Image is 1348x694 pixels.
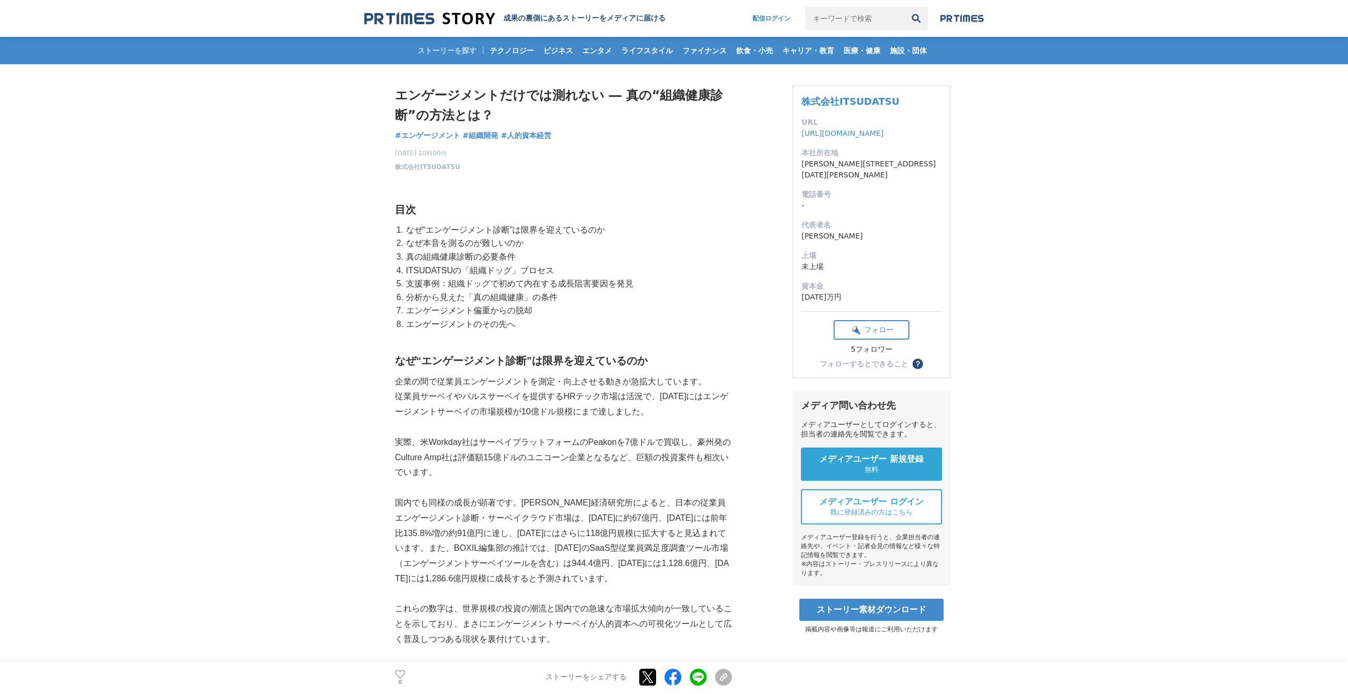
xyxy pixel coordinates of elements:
[801,231,941,242] dd: [PERSON_NAME]
[395,435,732,480] p: 実際、米Workday社はサーベイプラットフォームのPeakonを7億ドルで買収し、豪州発のCulture Amp社は評価額15億ドルのユニコーン企業となるなど、巨額の投資案件も相次いでいます。
[578,37,616,64] a: エンタメ
[801,129,884,137] a: [URL][DOMAIN_NAME]
[403,236,732,250] li: なぜ本音を測るのが難しいのか
[792,625,950,634] p: 掲載内容や画像等は報道にご利用いただけます
[546,673,627,682] p: ストーリーをシェアする
[395,204,416,215] strong: 目次
[801,220,941,231] dt: 代表者名
[801,96,899,107] a: 株式会社ITSUDATSU
[801,292,941,303] dd: [DATE]万円
[778,37,838,64] a: キャリア・教育
[886,46,931,55] span: 施設・団体
[403,277,732,291] li: 支援事例：組織ドッグで初めて内在する成長阻害要因を発見
[485,46,538,55] span: テクノロジー
[617,46,677,55] span: ライフスタイル
[799,599,944,621] a: ストーリー素材ダウンロード
[395,85,732,126] h1: エンゲージメントだけでは測れない ― 真の“組織健康診断”の方法とは？
[886,37,931,64] a: 施設・団体
[395,148,460,158] span: [DATE] 10時00分
[364,12,666,26] a: 成果の裏側にあるストーリーをメディアに届ける 成果の裏側にあるストーリーをメディアに届ける
[617,37,677,64] a: ライフスタイル
[395,374,732,390] p: 企業の間で従業員エンゲージメントを測定・向上させる動きが急拡大しています。
[539,37,577,64] a: ビジネス
[578,46,616,55] span: エンタメ
[801,147,941,158] dt: 本社所在地
[830,508,913,517] span: 既に登録済みの方はこちら
[801,448,942,481] a: メディアユーザー 新規登録 無料
[801,489,942,524] a: メディアユーザー ログイン 既に登録済みの方はこちら
[865,465,878,474] span: 無料
[732,37,777,64] a: 飲食・小売
[801,261,941,272] dd: 未上場
[539,46,577,55] span: ビジネス
[485,37,538,64] a: テクノロジー
[395,355,648,366] strong: なぜ“エンゲージメント診断”は限界を迎えているのか
[403,223,732,237] li: なぜ“エンゲージメント診断”は限界を迎えているのか
[905,7,928,30] button: 検索
[501,130,551,141] a: #人的資本経営
[403,318,732,331] li: エンゲージメントのその先へ
[801,200,941,211] dd: -
[395,680,405,685] p: 0
[913,359,923,369] button: ？
[395,495,732,587] p: 国内でも同様の成長が顕著です。[PERSON_NAME]経済研究所によると、日本の従業員エンゲージメント診断・サーベイクラウド市場は、[DATE]に約67億円、[DATE]には前年比135.8%...
[820,360,908,368] div: フォローするとできること
[403,304,732,318] li: エンゲージメント偏重からの脱却
[914,360,921,368] span: ？
[503,14,666,23] h2: 成果の裏側にあるストーリーをメディアに届ける
[801,281,941,292] dt: 資本金
[403,291,732,304] li: 分析から見えた「真の組織健康」の条件
[834,345,909,354] div: 5フォロワー
[678,46,731,55] span: ファイナンス
[819,497,924,508] span: メディアユーザー ログイン
[801,399,942,412] div: メディア問い合わせ先
[805,7,905,30] input: キーワードで検索
[395,131,460,140] span: #エンゲージメント
[742,7,801,30] a: 配信ログイン
[839,37,885,64] a: 医療・健康
[395,601,732,647] p: これらの数字は、世界規模の投資の潮流と国内での急速な市場拡大傾向が一致していることを示しており、まさにエンゲージメントサーベイが人的資本への可視化ツールとして広く普及しつつある現状を裏付けています。
[801,189,941,200] dt: 電話番号
[801,117,941,128] dt: URL
[395,162,460,172] a: 株式会社ITSUDATSU
[463,131,499,140] span: #組織開発
[834,320,909,340] button: フォロー
[940,14,984,23] img: prtimes
[801,420,942,439] div: メディアユーザーとしてログインすると、担当者の連絡先を閲覧できます。
[819,454,924,465] span: メディアユーザー 新規登録
[501,131,551,140] span: #人的資本経営
[395,130,460,141] a: #エンゲージメント
[801,533,942,578] div: メディアユーザー登録を行うと、企業担当者の連絡先や、イベント・記者会見の情報など様々な特記情報を閲覧できます。 ※内容はストーリー・プレスリリースにより異なります。
[801,250,941,261] dt: 上場
[801,158,941,181] dd: [PERSON_NAME][STREET_ADDRESS][DATE][PERSON_NAME]
[732,46,777,55] span: 飲食・小売
[403,264,732,277] li: ITSUDATSUの「組織ドッグ」プロセス
[778,46,838,55] span: キャリア・教育
[364,12,495,26] img: 成果の裏側にあるストーリーをメディアに届ける
[395,389,732,420] p: 従業員サーベイやパルスサーベイを提供するHRテック市場は活況で、[DATE]にはエンゲージメントサーベイの市場規模が10億ドル規模にまで達しました。
[839,46,885,55] span: 医療・健康
[463,130,499,141] a: #組織開発
[678,37,731,64] a: ファイナンス
[403,250,732,264] li: 真の組織健康診断の必要条件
